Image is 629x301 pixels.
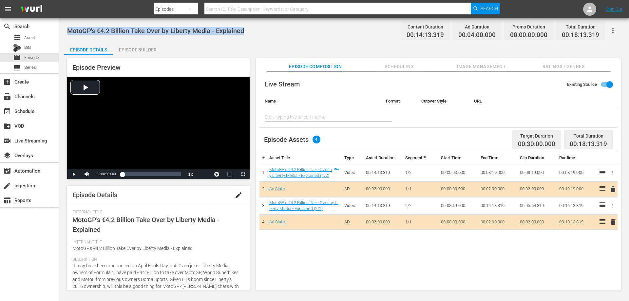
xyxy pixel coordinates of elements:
span: Create [3,78,11,86]
span: Series [24,64,36,71]
span: Schedule [3,107,11,115]
span: Search [3,23,11,30]
span: Ratings / Genres [539,63,588,71]
div: Content Duration [407,22,444,31]
span: 00:30:00.000 [518,141,555,148]
td: 00:08:19.000 [517,164,557,181]
td: Video [342,164,363,181]
span: Channels [3,93,11,101]
span: Description [72,257,241,262]
div: Target Duration [518,131,555,141]
a: MotoGP's €4.2 Billion Take Over by Liberty Media - Explained (2/2) [269,200,338,211]
button: Search [471,3,500,14]
button: Mute [80,169,93,179]
span: Episode [24,54,39,61]
button: Fullscreen [237,169,250,179]
td: 2/2 [403,197,438,215]
span: Existing Source [567,81,597,88]
td: 1/1 [403,181,438,197]
span: Episode Composition [289,63,342,71]
div: Promo Duration [510,22,547,31]
td: 00:05:54.319 [517,197,557,215]
td: 00:14:13.319 [363,197,403,215]
th: Start Time [438,152,478,164]
div: Total Duration [562,22,599,31]
span: 00:18:13.319 [570,140,607,148]
td: 00:00:00.000 [438,164,478,181]
span: MotoGP's €4.2 Billion Take Over by Liberty Media - Explained [72,216,219,234]
span: Reports [3,197,11,204]
a: Sign Out [606,7,623,12]
div: Ad Duration [458,22,496,31]
span: 00:00:00.000 [97,172,116,176]
td: 00:16:13.319 [557,197,596,215]
span: Live Streaming [3,137,11,145]
th: URL [469,93,607,109]
td: 00:00:00.000 [438,215,478,230]
td: 00:02:00.000 [517,215,557,230]
span: Internal Title [72,240,241,245]
td: 00:08:19.000 [438,197,478,215]
a: Ad Slate [269,219,285,224]
span: Scheduling [375,63,424,71]
td: 00:02:00.000 [363,215,403,230]
span: Episode Details [72,191,117,199]
a: MotoGP's €4.2 Billion Take Over by Liberty Media - Explained (1/2) [269,167,332,178]
div: Episode Builder [113,42,162,58]
div: Video Player [67,77,250,179]
td: 1/2 [403,164,438,181]
span: Series [13,64,21,72]
td: Video [342,197,363,215]
span: Image Management [457,63,506,71]
span: 4 [313,136,320,143]
td: 00:02:00.000 [478,181,517,197]
th: Runtime [557,152,596,164]
td: 1 [259,164,267,181]
td: 00:14:13.319 [478,197,517,215]
td: 00:08:19.000 [557,164,596,181]
span: Automation [3,167,11,175]
span: It may have been announced on April Fools Day, but it's no joke - Liberty Media, owners of Formul... [72,263,239,296]
td: 00:02:00.000 [363,181,403,197]
button: Jump To Time [210,169,223,179]
td: 4 [259,215,267,230]
button: delete [609,184,617,194]
th: # [259,152,267,164]
div: Episode Assets [264,136,320,143]
span: Episode [13,54,21,62]
th: Format [381,93,416,109]
span: MotoGP's €4.2 Billion Take Over by Liberty Media - Explained [67,27,244,35]
a: Ad Slate [269,186,285,191]
span: edit [235,191,242,199]
button: Play [67,169,80,179]
button: Episode Details [64,42,113,55]
span: Episode Preview [72,64,121,71]
div: Episode Details [64,42,113,58]
button: delete [609,217,617,227]
button: edit [231,187,246,203]
div: Progress Bar [122,172,181,176]
td: 00:00:00.000 [438,181,478,197]
td: 3 [259,197,267,215]
td: 00:08:19.000 [478,164,517,181]
th: Clip Duration [517,152,557,164]
span: MotoGP's €4.2 Billion Take Over by Liberty Media - Explained [72,246,193,251]
span: Live Stream [265,80,300,88]
img: ans4CAIJ8jUAAAAAAAAAAAAAAAAAAAAAAAAgQb4GAAAAAAAAAAAAAAAAAAAAAAAAJMjXAAAAAAAAAAAAAAAAAAAAAAAAgAT5G... [16,2,47,17]
span: Ingestion [3,182,11,190]
td: 00:02:00.000 [478,215,517,230]
div: Bits [13,44,21,52]
span: Bits [24,44,31,51]
span: VOD [3,122,11,130]
td: 1/1 [403,215,438,230]
th: Cutover Style [416,93,469,109]
th: End Time [478,152,517,164]
span: 00:04:00.000 [458,31,496,39]
td: AD [342,181,363,197]
span: delete [609,185,617,193]
span: menu [4,5,12,13]
td: 2 [259,181,267,197]
div: Total Duration [570,131,607,141]
span: Asset [24,34,35,41]
span: 00:18:13.319 [562,31,599,39]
